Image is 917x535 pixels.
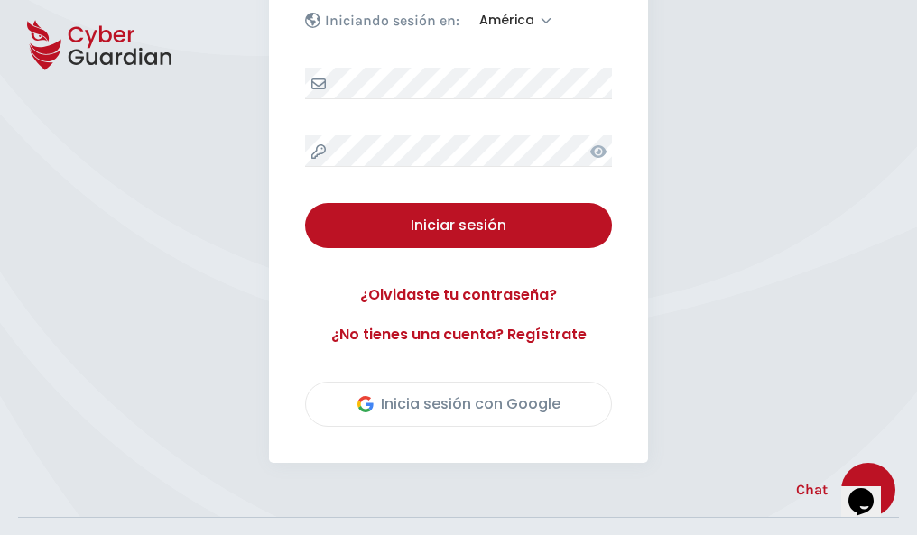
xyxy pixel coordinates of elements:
button: Inicia sesión con Google [305,382,612,427]
a: ¿Olvidaste tu contraseña? [305,284,612,306]
a: ¿No tienes una cuenta? Regístrate [305,324,612,346]
iframe: chat widget [841,463,899,517]
button: Iniciar sesión [305,203,612,248]
div: Inicia sesión con Google [357,393,560,415]
span: Chat [796,479,828,501]
div: Iniciar sesión [319,215,598,236]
